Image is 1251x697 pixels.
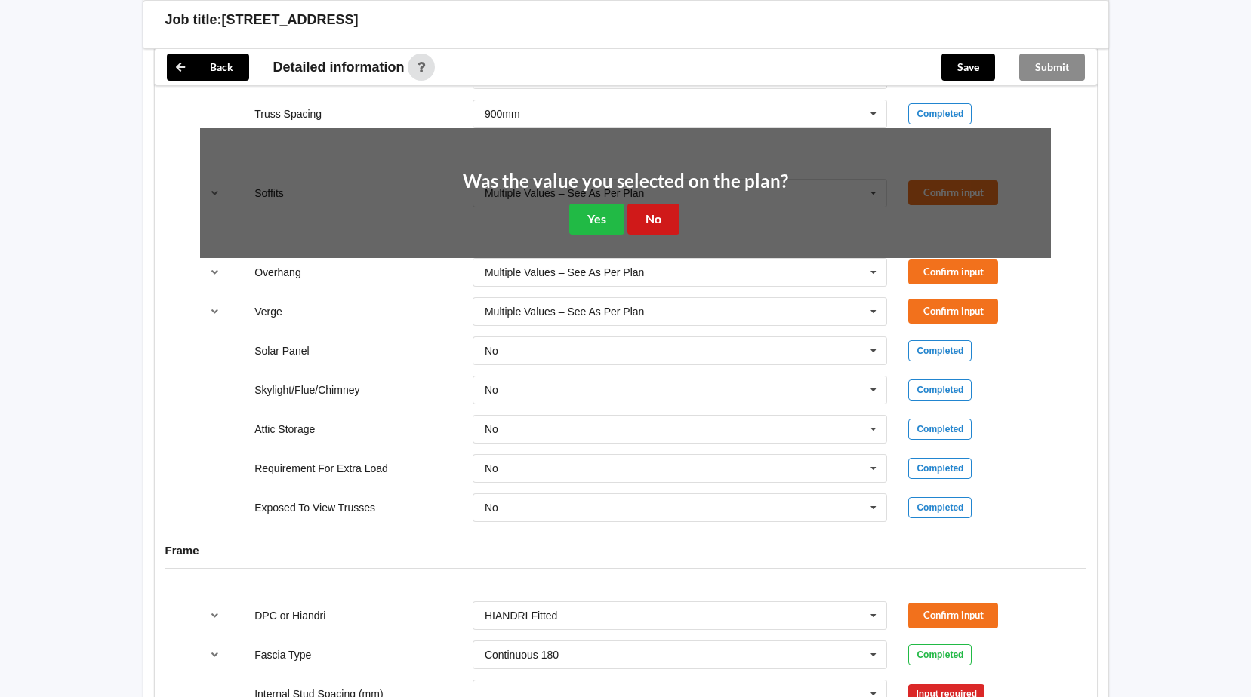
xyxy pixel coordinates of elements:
div: No [485,502,498,513]
label: Exposed To View Trusses [254,502,375,514]
div: Completed [908,103,972,124]
label: Truss Spacing [254,108,322,120]
h3: Job title: [165,11,222,29]
label: Attic Storage [254,423,315,435]
div: 900mm [485,109,520,119]
div: Continuous 180 [485,649,559,660]
div: Multiple Values – See As Per Plan [485,306,644,317]
button: Yes [569,204,624,235]
button: reference-toggle [200,641,230,668]
label: Requirement For Extra Load [254,462,388,474]
div: Multiple Values – See As Per Plan [485,267,644,278]
div: HIANDRI Fitted [485,610,557,621]
label: DPC or Hiandri [254,609,325,622]
button: reference-toggle [200,298,230,325]
div: Completed [908,379,972,401]
button: reference-toggle [200,259,230,286]
div: Completed [908,340,972,361]
div: No [485,424,498,434]
button: Save [941,54,995,81]
div: Completed [908,644,972,665]
label: Verge [254,306,282,318]
div: Completed [908,497,972,518]
label: Solar Panel [254,345,309,357]
div: Completed [908,458,972,479]
button: reference-toggle [200,602,230,629]
label: Skylight/Flue/Chimney [254,384,359,396]
div: No [485,385,498,395]
button: No [627,204,679,235]
h4: Frame [165,543,1086,557]
div: No [485,463,498,474]
button: Confirm input [908,603,998,628]
button: Confirm input [908,259,998,284]
div: Completed [908,419,972,440]
label: Fascia Type [254,649,311,661]
span: Detailed information [273,60,405,74]
button: Confirm input [908,299,998,324]
h3: [STREET_ADDRESS] [222,11,359,29]
button: Back [167,54,249,81]
label: Overhang [254,266,300,278]
div: No [485,345,498,356]
h2: Was the value you selected on the plan? [463,170,788,193]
